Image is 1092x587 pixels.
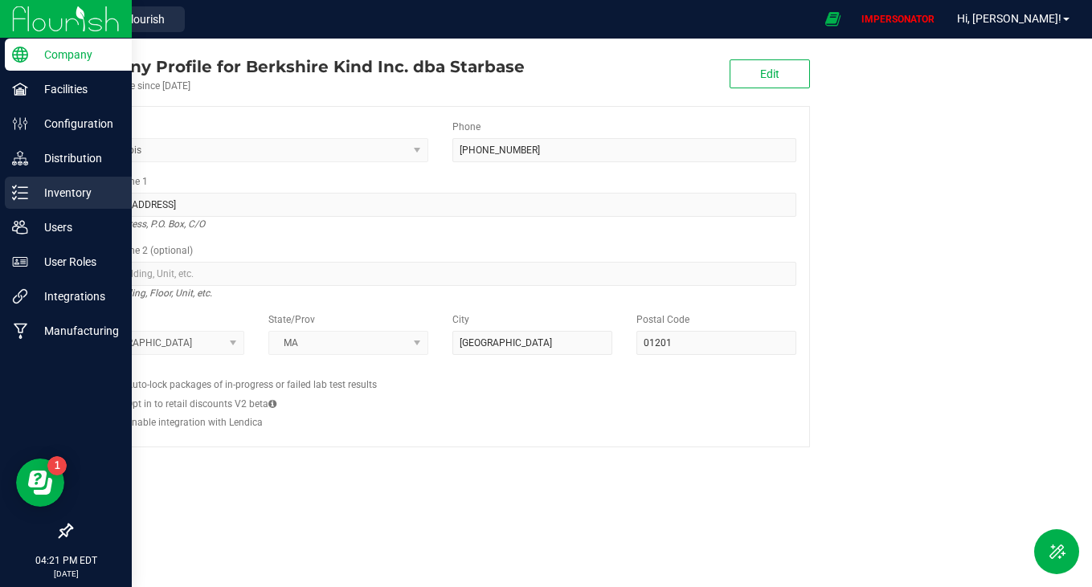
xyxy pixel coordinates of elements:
[1034,529,1079,574] button: Toggle Menu
[84,367,796,377] h2: Configs
[126,377,377,392] label: Auto-lock packages of in-progress or failed lab test results
[12,116,28,132] inline-svg: Configuration
[12,47,28,63] inline-svg: Company
[636,331,796,355] input: Postal Code
[730,59,810,88] button: Edit
[12,150,28,166] inline-svg: Distribution
[815,3,851,35] span: Open Ecommerce Menu
[47,456,67,475] iframe: Resource center unread badge
[12,323,28,339] inline-svg: Manufacturing
[28,45,125,64] p: Company
[71,55,525,79] div: Berkshire Kind Inc. dba Starbase
[12,81,28,97] inline-svg: Facilities
[760,67,779,80] span: Edit
[12,288,28,304] inline-svg: Integrations
[28,79,125,99] p: Facilities
[16,459,64,507] iframe: Resource center
[855,12,941,26] p: IMPERSONATOR
[84,283,212,303] i: Suite, Building, Floor, Unit, etc.
[28,218,125,237] p: Users
[268,312,315,327] label: State/Prov
[84,193,796,217] input: Address
[71,79,525,93] div: Account active since [DATE]
[12,254,28,270] inline-svg: User Roles
[957,12,1061,25] span: Hi, [PERSON_NAME]!
[84,214,205,234] i: Street address, P.O. Box, C/O
[452,331,612,355] input: City
[28,183,125,202] p: Inventory
[28,114,125,133] p: Configuration
[7,553,125,568] p: 04:21 PM EDT
[7,568,125,580] p: [DATE]
[452,138,796,162] input: (123) 456-7890
[636,312,689,327] label: Postal Code
[28,252,125,271] p: User Roles
[28,287,125,306] p: Integrations
[84,262,796,286] input: Suite, Building, Unit, etc.
[12,219,28,235] inline-svg: Users
[28,149,125,168] p: Distribution
[126,397,276,411] label: Opt in to retail discounts V2 beta
[452,120,481,134] label: Phone
[126,415,263,430] label: Enable integration with Lendica
[452,312,469,327] label: City
[84,243,193,258] label: Address Line 2 (optional)
[12,185,28,201] inline-svg: Inventory
[28,321,125,340] p: Manufacturing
